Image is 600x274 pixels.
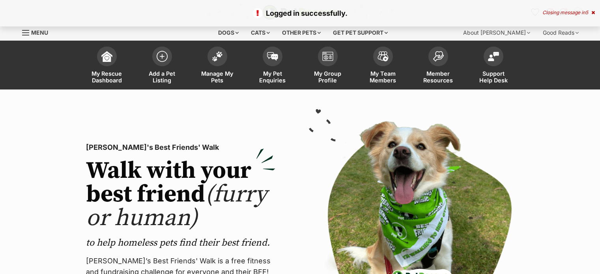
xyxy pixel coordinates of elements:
img: member-resources-icon-8e73f808a243e03378d46382f2149f9095a855e16c252ad45f914b54edf8863c.svg [433,51,444,62]
div: Dogs [213,25,244,41]
span: My Rescue Dashboard [89,70,125,84]
div: Good Reads [537,25,584,41]
span: Support Help Desk [476,70,511,84]
img: group-profile-icon-3fa3cf56718a62981997c0bc7e787c4b2cf8bcc04b72c1350f741eb67cf2f40e.svg [322,52,333,61]
a: My Group Profile [300,43,355,89]
a: Menu [22,25,54,39]
a: Support Help Desk [466,43,521,89]
a: Add a Pet Listing [135,43,190,89]
img: dashboard-icon-eb2f2d2d3e046f16d808141f083e7271f6b2e854fb5c12c21221c1fb7104beca.svg [101,51,112,62]
div: Cats [245,25,275,41]
img: team-members-icon-5396bd8760b3fe7c0b43da4ab00e1e3bb1a5d9ba89233759b79545d2d3fc5d0d.svg [378,51,389,62]
span: Menu [31,29,48,36]
div: About [PERSON_NAME] [458,25,536,41]
a: My Rescue Dashboard [79,43,135,89]
span: Manage My Pets [200,70,235,84]
img: add-pet-listing-icon-0afa8454b4691262ce3f59096e99ab1cd57d4a30225e0717b998d2c9b9846f56.svg [157,51,168,62]
p: to help homeless pets find their best friend. [86,237,275,249]
a: My Pet Enquiries [245,43,300,89]
span: Add a Pet Listing [144,70,180,84]
div: Other pets [277,25,326,41]
span: My Pet Enquiries [255,70,290,84]
a: Member Resources [411,43,466,89]
img: manage-my-pets-icon-02211641906a0b7f246fdf0571729dbe1e7629f14944591b6c1af311fb30b64b.svg [212,51,223,62]
span: My Group Profile [310,70,346,84]
p: [PERSON_NAME]'s Best Friends' Walk [86,142,275,153]
a: Manage My Pets [190,43,245,89]
a: My Team Members [355,43,411,89]
span: Member Resources [421,70,456,84]
div: Get pet support [327,25,393,41]
img: help-desk-icon-fdf02630f3aa405de69fd3d07c3f3aa587a6932b1a1747fa1d2bba05be0121f9.svg [488,52,499,61]
span: My Team Members [365,70,401,84]
h2: Walk with your best friend [86,159,275,230]
span: (furry or human) [86,180,267,233]
img: pet-enquiries-icon-7e3ad2cf08bfb03b45e93fb7055b45f3efa6380592205ae92323e6603595dc1f.svg [267,52,278,61]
